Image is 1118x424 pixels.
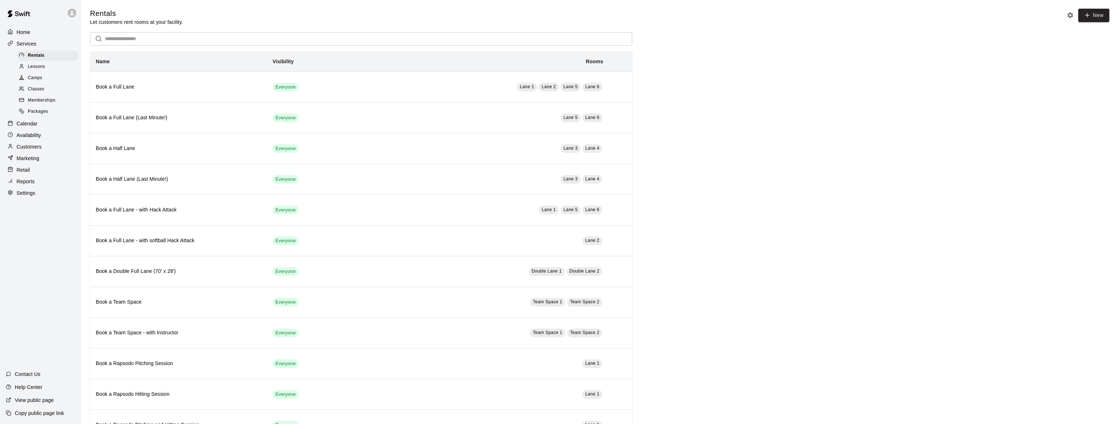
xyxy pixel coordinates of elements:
[17,50,81,61] a: Rentals
[273,206,299,214] div: This service is visible to all of your customers
[273,267,299,276] div: This service is visible to all of your customers
[17,51,78,61] div: Rentals
[15,410,64,417] p: Copy public page link
[28,97,55,104] span: Memberships
[520,84,534,89] span: Lane 1
[273,84,299,91] span: Everyone
[17,84,81,95] a: Classes
[273,176,299,183] span: Everyone
[6,164,76,175] a: Retail
[96,329,261,337] h6: Book a Team Space - with Instructor
[6,188,76,198] a: Settings
[96,175,261,183] h6: Book a Half Lane (Last Minute!)
[273,207,299,214] span: Everyone
[273,329,299,337] div: This service is visible to all of your customers
[17,29,30,36] p: Home
[1065,10,1076,21] button: Rental settings
[17,95,78,106] div: Memberships
[17,84,78,94] div: Classes
[533,299,562,304] span: Team Space 1
[273,145,299,152] span: Everyone
[96,267,261,275] h6: Book a Double Full Lane (70' x 28')
[96,83,261,91] h6: Book a Full Lane
[6,153,76,164] a: Marketing
[17,189,35,197] p: Settings
[273,59,294,64] b: Visibility
[17,73,81,84] a: Camps
[17,62,78,72] div: Lessons
[273,237,299,244] span: Everyone
[28,63,45,70] span: Lessons
[273,175,299,184] div: This service is visible to all of your customers
[273,115,299,121] span: Everyone
[273,299,299,306] span: Everyone
[28,86,44,93] span: Classes
[273,236,299,245] div: This service is visible to all of your customers
[17,40,37,47] p: Services
[273,114,299,122] div: This service is visible to all of your customers
[90,9,183,18] h5: Rentals
[273,360,299,367] span: Everyone
[273,298,299,307] div: This service is visible to all of your customers
[585,238,599,243] span: Lane 2
[273,144,299,153] div: This service is visible to all of your customers
[96,206,261,214] h6: Book a Full Lane - with Hack Attack
[273,391,299,398] span: Everyone
[585,84,599,89] span: Lane 6
[585,146,599,151] span: Lane 4
[17,106,81,117] a: Packages
[564,146,578,151] span: Lane 3
[585,176,599,181] span: Lane 4
[96,298,261,306] h6: Book a Team Space
[542,84,556,89] span: Lane 2
[273,390,299,399] div: This service is visible to all of your customers
[6,38,76,49] a: Services
[17,61,81,72] a: Lessons
[533,330,562,335] span: Team Space 1
[273,359,299,368] div: This service is visible to all of your customers
[564,115,578,120] span: Lane 5
[17,178,35,185] p: Reports
[96,360,261,368] h6: Book a Rapsodo Pitching Session
[585,391,599,397] span: Lane 1
[17,155,39,162] p: Marketing
[96,145,261,153] h6: Book a Half Lane
[17,132,41,139] p: Availability
[96,59,110,64] b: Name
[564,176,578,181] span: Lane 3
[585,207,599,212] span: Lane 6
[28,108,48,115] span: Packages
[570,299,600,304] span: Team Space 2
[273,83,299,91] div: This service is visible to all of your customers
[6,130,76,141] a: Availability
[96,237,261,245] h6: Book a Full Lane - with softball Hack Attack
[15,397,54,404] p: View public page
[570,330,600,335] span: Team Space 2
[17,143,42,150] p: Customers
[6,176,76,187] a: Reports
[90,18,183,26] p: Let customers rent rooms at your facility.
[569,269,599,274] span: Double Lane 2
[6,27,76,38] a: Home
[273,268,299,275] span: Everyone
[6,118,76,129] a: Calendar
[532,269,562,274] span: Double Lane 1
[273,330,299,337] span: Everyone
[17,73,78,83] div: Camps
[15,371,40,378] p: Contact Us
[28,52,44,59] span: Rentals
[15,384,42,391] p: Help Center
[17,166,30,174] p: Retail
[96,114,261,122] h6: Book a Full Lane (Last Minute!)
[28,74,42,82] span: Camps
[6,141,76,152] a: Customers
